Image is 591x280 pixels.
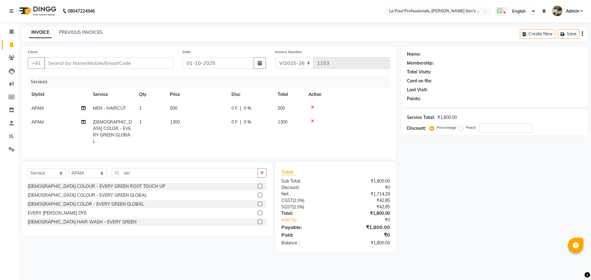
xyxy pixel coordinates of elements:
div: [DEMOGRAPHIC_DATA] HAIR WASH - EVERY GREEN [28,219,136,225]
div: ₹42.85 [336,197,394,204]
div: ₹1,800.00 [437,114,457,121]
span: Admin [566,8,579,14]
div: Last Visit: [407,87,428,93]
span: | [240,119,241,125]
div: ₹1,714.29 [336,191,394,197]
label: Invoice Number [275,49,302,55]
div: Points: [407,96,421,102]
div: Total: [277,210,336,217]
div: ( ) [277,204,336,210]
div: ₹0 [336,231,394,239]
span: 2.5% [294,204,303,209]
img: logo [16,2,58,20]
span: 500 [278,105,285,111]
div: ₹1,800.00 [336,178,394,184]
input: Search or Scan [112,168,258,178]
span: MEN - HAIRCUT [93,105,126,111]
span: | [240,105,241,112]
div: ₹1,800.00 [336,240,394,246]
span: APAM [31,105,44,111]
th: Stylist [28,88,89,101]
div: ₹1,800.00 [336,210,394,217]
div: ( ) [277,197,336,204]
th: Disc [228,88,274,101]
div: [DEMOGRAPHIC_DATA] COLOUR - EVERY GREEN GLOBAL [28,192,147,199]
div: Name: [407,51,421,57]
div: Services [28,76,395,88]
span: APAM [31,119,44,125]
div: Discount: [407,125,426,132]
span: 0 F [231,105,238,112]
span: 0 % [244,105,251,112]
div: Discount: [277,184,336,191]
b: 08047224946 [68,2,95,20]
span: 500 [170,105,177,111]
span: 2.5% [294,198,303,203]
a: INVOICE [29,27,52,38]
th: Qty [135,88,166,101]
div: Total Visits: [407,69,431,75]
a: Add Tip [277,217,345,223]
div: EVERY [PERSON_NAME] DYE [28,210,86,216]
th: Price [166,88,228,101]
th: Service [89,88,135,101]
button: Save [558,29,579,39]
iframe: chat widget [565,255,585,274]
div: Paid: [277,231,336,239]
div: ₹0 [336,184,394,191]
th: Action [305,88,390,101]
label: Date [183,49,191,55]
button: +91 [28,57,45,69]
span: CGST [281,198,293,203]
label: Percentage [437,125,456,130]
span: SGST [281,204,292,210]
span: 0 % [244,119,251,125]
span: 1300 [170,119,180,125]
span: 1 [139,119,142,125]
span: [DEMOGRAPHIC_DATA] COLOR - EVERY GREEN GLOBAL [93,119,132,144]
span: 1 [139,105,142,111]
div: Membership: [407,60,434,66]
th: Total [274,88,305,101]
span: 0 F [231,119,238,125]
div: Card on file: [407,78,432,84]
div: [DEMOGRAPHIC_DATA] COLOR - EVERY GREEN GLOBAL [28,201,144,207]
input: Search by Name/Mobile/Email/Code [44,57,173,69]
label: Client [28,49,38,55]
div: ₹0 [345,217,394,223]
span: 1300 [278,119,287,125]
span: Total [281,169,295,175]
div: Service Total: [407,114,435,121]
a: PREVIOUS INVOICES [59,30,103,35]
div: ₹42.85 [336,204,394,210]
div: ₹1,800.00 [336,223,394,231]
div: Sub Total: [277,178,336,184]
div: Net: [277,191,336,197]
button: Create New [520,29,555,39]
div: Payable: [277,223,336,231]
label: Fixed [466,125,475,130]
div: [DEMOGRAPHIC_DATA] COLOUR - EVERY GREEN ROOT TOUCH UP [28,183,165,190]
img: Admin [552,6,563,16]
div: Balance : [277,240,336,246]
